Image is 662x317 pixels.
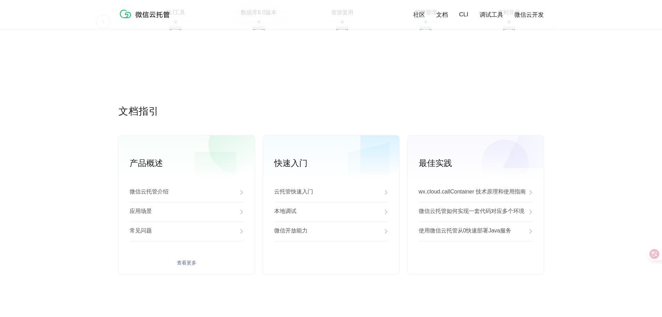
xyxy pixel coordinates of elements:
p: 应用场景 [130,208,152,216]
a: 微信云托管 [118,16,174,22]
a: 微信云托管介绍 [130,183,244,202]
p: 最佳实践 [419,158,544,169]
p: 使用微信云托管从0快速部署Java服务 [419,227,512,236]
a: 微信云托管如何实现一套代码对应多个环境 [419,202,533,222]
p: 产品概述 [130,158,255,169]
a: 微信开放能力 [274,222,388,241]
a: 社区 [413,11,425,19]
a: 云托管快速入门 [274,183,388,202]
a: 微信云开发 [514,11,544,19]
p: wx.cloud.callContainer 技术原理和使用指南 [419,188,526,197]
a: 查看更多 [130,260,244,266]
a: 本地调试 [274,202,388,222]
p: 微信开放能力 [274,227,308,236]
a: 查看更多 [419,260,533,266]
p: 本地调试 [274,208,296,216]
p: 快速入门 [274,158,399,169]
a: wx.cloud.callContainer 技术原理和使用指南 [419,183,533,202]
p: 文档指引 [118,105,544,119]
a: CLI [459,11,468,18]
a: 常见问题 [130,222,244,241]
img: 微信云托管 [118,7,174,21]
a: 文档 [436,11,448,19]
p: 微信云托管介绍 [130,188,169,197]
p: 云托管快速入门 [274,188,313,197]
a: 使用微信云托管从0快速部署Java服务 [419,222,533,241]
a: 调试工具 [480,11,503,19]
a: 查看更多 [274,260,388,266]
p: 微信云托管如何实现一套代码对应多个环境 [419,208,524,216]
p: 常见问题 [130,227,152,236]
a: 应用场景 [130,202,244,222]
